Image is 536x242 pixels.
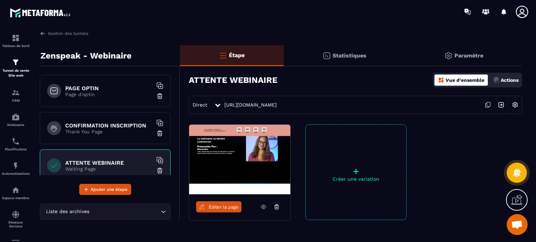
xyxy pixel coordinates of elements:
[2,172,30,175] p: Automatisations
[2,156,30,181] a: automationsautomationsAutomatisations
[12,162,20,170] img: automations
[91,208,159,216] input: Search for option
[333,52,366,59] p: Statistiques
[494,98,508,111] img: arrow-next.bcc2205e.svg
[229,52,245,58] p: Étape
[219,51,227,60] img: bars-o.4a397970.svg
[209,204,239,210] span: Éditer la page
[2,83,30,108] a: formationformationCRM
[91,186,127,193] span: Ajouter une étape
[2,196,30,200] p: Espace membre
[12,137,20,146] img: scheduler
[189,125,290,194] img: image
[2,181,30,205] a: automationsautomationsEspace membre
[2,205,30,233] a: social-networksocial-networkRéseaux Sociaux
[65,166,152,172] p: Waiting Page
[2,132,30,156] a: schedulerschedulerPlanificateur
[2,53,30,83] a: formationformationTunnel de vente Site web
[12,58,20,67] img: formation
[306,166,406,176] p: +
[40,30,46,37] img: arrow
[2,44,30,48] p: Tableau de bord
[2,220,30,228] p: Réseaux Sociaux
[193,102,207,108] span: Direct
[2,29,30,53] a: formationformationTableau de bord
[10,6,73,19] img: logo
[189,75,277,85] h3: ATTENTE WEBINAIRE
[446,77,484,83] p: Vue d'ensemble
[12,113,20,121] img: automations
[501,77,519,83] p: Actions
[65,85,152,92] h6: PAGE OPTIN
[444,52,453,60] img: setting-gr.5f69749f.svg
[156,167,163,174] img: trash
[40,49,132,63] p: Zenspeak - Webinaire
[12,210,20,219] img: social-network
[79,184,131,195] button: Ajouter une étape
[438,77,444,83] img: dashboard-orange.40269519.svg
[196,201,241,212] a: Éditer la page
[508,98,522,111] img: setting-w.858f3a88.svg
[2,108,30,132] a: automationsautomationsWebinaire
[2,68,30,78] p: Tunnel de vente Site web
[2,147,30,151] p: Planificateur
[65,159,152,166] h6: ATTENTE WEBINAIRE
[65,122,152,129] h6: CONFIRMATION INSCRIPTION
[44,208,91,216] span: Liste des archives
[322,52,331,60] img: stats.20deebd0.svg
[65,92,152,97] p: Page d'optin
[65,129,152,134] p: Thank You Page
[306,176,406,182] p: Créer une variation
[156,93,163,100] img: trash
[12,88,20,97] img: formation
[12,34,20,42] img: formation
[454,52,483,59] p: Paramètre
[12,186,20,194] img: automations
[2,123,30,127] p: Webinaire
[40,30,88,37] a: Gestion des tunnels
[493,77,499,83] img: actions.d6e523a2.png
[224,102,277,108] a: [URL][DOMAIN_NAME]
[2,99,30,102] p: CRM
[40,204,171,220] div: Search for option
[507,214,528,235] div: Ouvrir le chat
[156,130,163,137] img: trash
